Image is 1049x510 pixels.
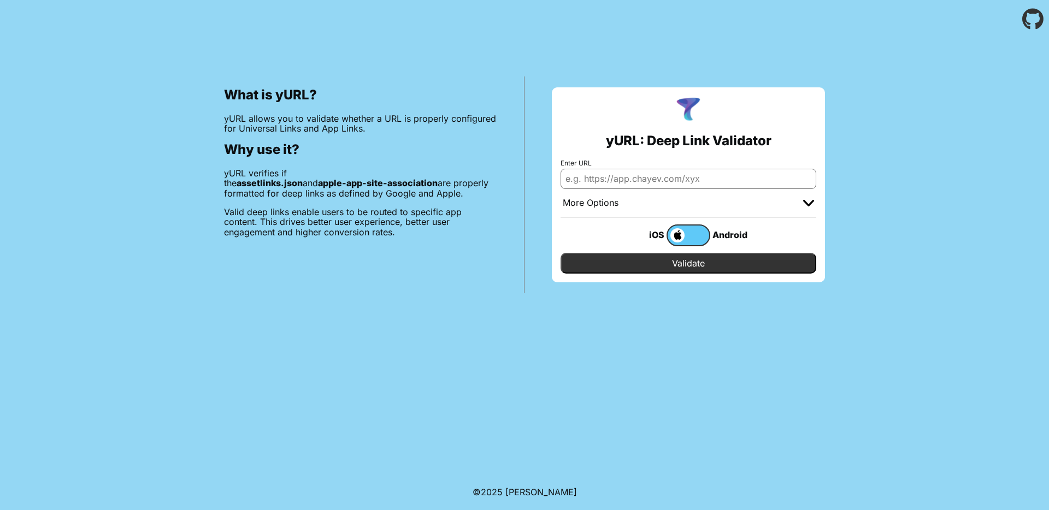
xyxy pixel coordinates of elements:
[224,87,497,103] h2: What is yURL?
[803,200,814,206] img: chevron
[481,487,503,497] span: 2025
[561,253,816,274] input: Validate
[224,207,497,237] p: Valid deep links enable users to be routed to specific app content. This drives better user exper...
[224,142,497,157] h2: Why use it?
[473,474,577,510] footer: ©
[623,228,667,242] div: iOS
[674,96,703,124] img: yURL Logo
[563,198,618,209] div: More Options
[224,168,497,198] p: yURL verifies if the and are properly formatted for deep links as defined by Google and Apple.
[606,133,771,149] h2: yURL: Deep Link Validator
[318,177,438,188] b: apple-app-site-association
[710,228,754,242] div: Android
[561,159,816,167] label: Enter URL
[224,114,497,134] p: yURL allows you to validate whether a URL is properly configured for Universal Links and App Links.
[237,177,303,188] b: assetlinks.json
[505,487,577,497] a: Michael Ibragimchayev's Personal Site
[561,169,816,188] input: e.g. https://app.chayev.com/xyx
